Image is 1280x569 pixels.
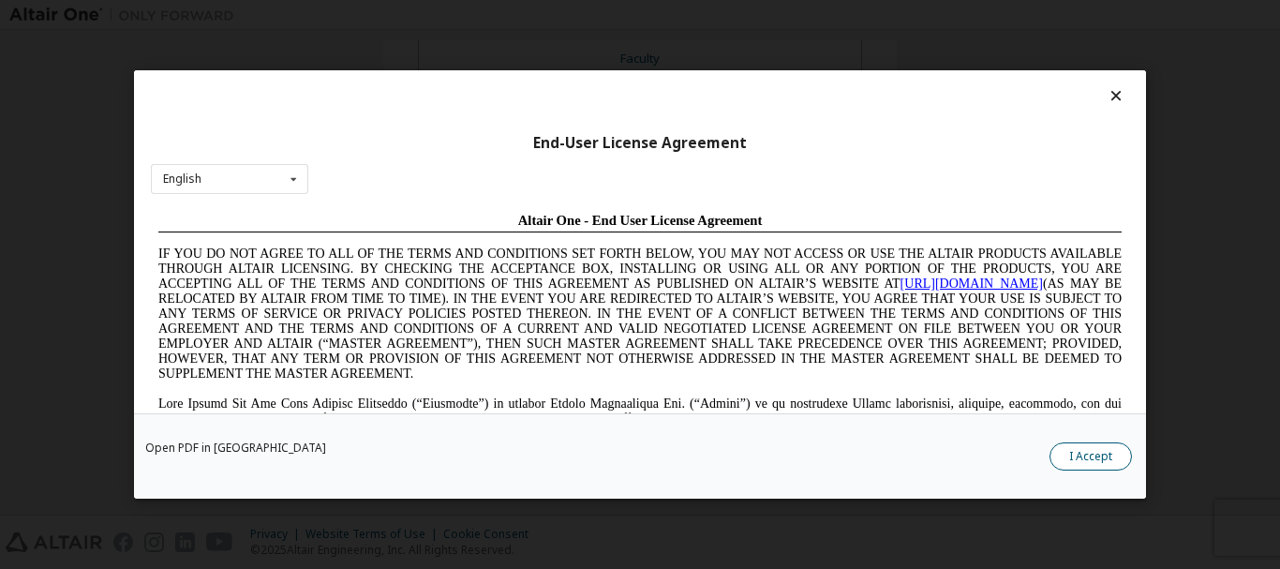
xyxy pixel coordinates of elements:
div: English [163,173,201,185]
span: IF YOU DO NOT AGREE TO ALL OF THE TERMS AND CONDITIONS SET FORTH BELOW, YOU MAY NOT ACCESS OR USE... [7,41,971,175]
span: Altair One - End User License Agreement [367,7,612,22]
a: Open PDF in [GEOGRAPHIC_DATA] [145,442,326,454]
a: [URL][DOMAIN_NAME] [750,71,892,85]
span: Lore Ipsumd Sit Ame Cons Adipisc Elitseddo (“Eiusmodte”) in utlabor Etdolo Magnaaliqua Eni. (“Adm... [7,191,971,325]
button: I Accept [1049,442,1132,471]
div: End-User License Agreement [151,134,1129,153]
